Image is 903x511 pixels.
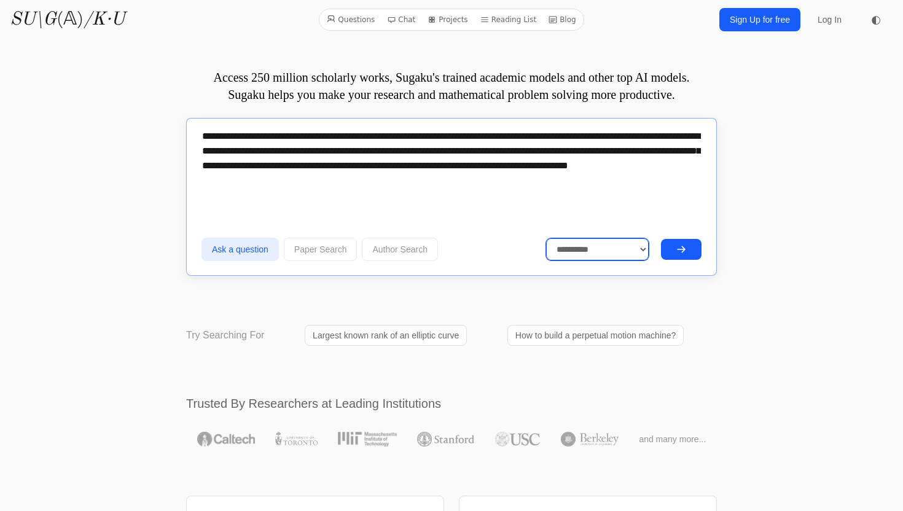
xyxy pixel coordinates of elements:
[197,432,255,447] img: Caltech
[275,432,317,447] img: University of Toronto
[475,12,542,28] a: Reading List
[719,8,800,31] a: Sign Up for free
[10,9,125,31] a: SU\G(𝔸)/K·U
[423,12,472,28] a: Projects
[186,328,264,343] p: Try Searching For
[507,325,684,346] a: How to build a perpetual motion machine?
[305,325,467,346] a: Largest known rank of an elliptic curve
[871,14,881,25] span: ◐
[84,10,125,29] i: /K·U
[186,395,717,412] h2: Trusted By Researchers at Leading Institutions
[322,12,380,28] a: Questions
[864,7,888,32] button: ◐
[201,238,279,261] button: Ask a question
[362,238,438,261] button: Author Search
[810,9,849,31] a: Log In
[544,12,581,28] a: Blog
[284,238,358,261] button: Paper Search
[382,12,420,28] a: Chat
[417,432,474,447] img: Stanford
[186,69,717,103] p: Access 250 million scholarly works, Sugaku's trained academic models and other top AI models. Sug...
[338,432,396,447] img: MIT
[639,433,706,445] span: and many more...
[10,10,57,29] i: SU\G
[561,432,619,447] img: UC Berkeley
[495,432,540,447] img: USC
